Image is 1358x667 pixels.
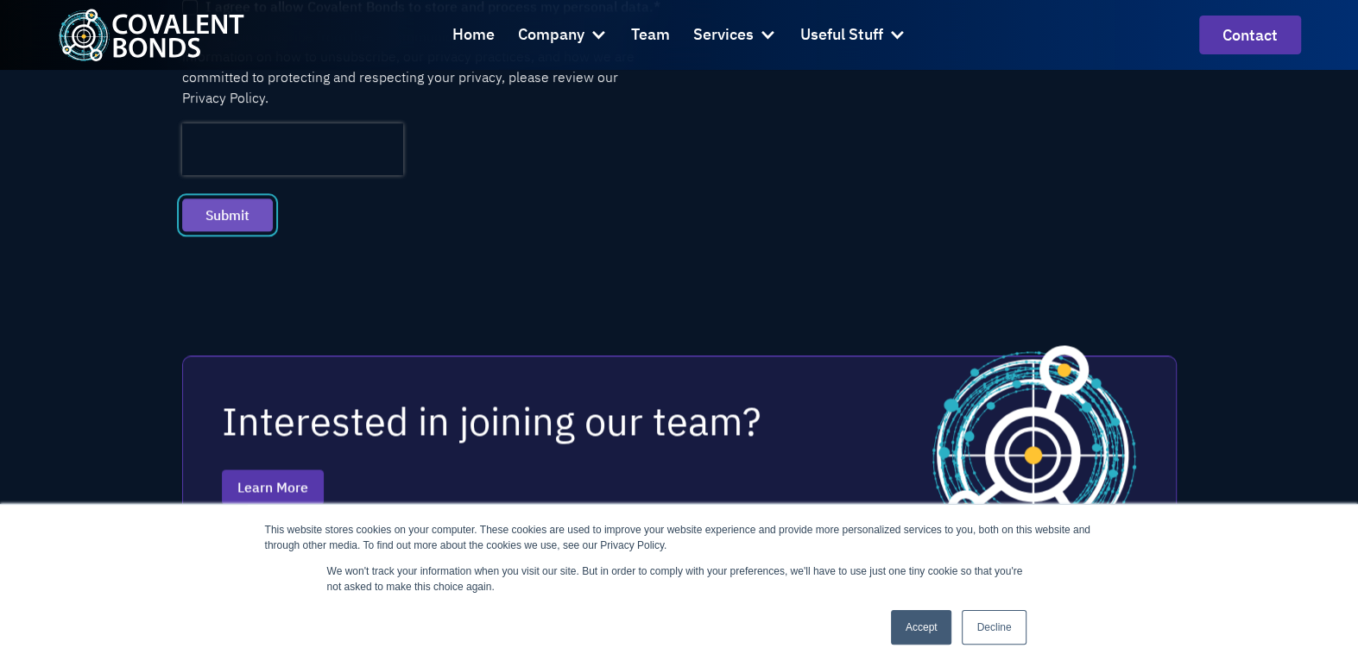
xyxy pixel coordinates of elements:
div: This website stores cookies on your computer. These cookies are used to improve your website expe... [265,522,1094,553]
a: Learn More [222,469,324,506]
div: Team [631,22,670,47]
div: Home [452,22,495,47]
a: home [58,9,244,61]
iframe: reCAPTCHA [182,123,403,175]
div: Company [518,22,584,47]
img: Covalent Bonds Teal Favicon [932,345,1136,555]
a: contact [1199,16,1301,54]
div: Useful Stuff [800,22,883,47]
img: Covalent Bonds White / Teal Logo [58,9,244,61]
a: Decline [962,610,1026,645]
a: Home [452,12,495,59]
p: We won't track your information when you visit our site. But in order to comply with your prefere... [327,563,1032,595]
input: Submit [182,198,273,231]
div: Company [518,12,608,59]
div: Services [693,22,754,47]
div: Services [693,12,777,59]
h3: Interested in joining our team? [222,395,762,446]
a: Team [631,12,670,59]
a: Accept [891,610,952,645]
div: Useful Stuff [800,12,906,59]
iframe: Chat Widget [1101,481,1358,667]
